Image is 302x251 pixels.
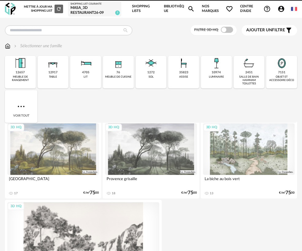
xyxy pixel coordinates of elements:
div: 35823 [179,71,188,75]
span: Centre d'aideHelp Circle Outline icon [240,4,271,13]
div: Provence grisaille [105,175,197,187]
div: 18 [112,191,115,195]
span: 75 [188,191,193,195]
span: filtre [246,28,285,33]
div: €/m² 00 [279,191,295,195]
div: Voir tout [5,90,37,123]
div: 10974 [212,71,221,75]
div: Sélectionner une famille [13,43,62,49]
span: Help Circle Outline icon [263,5,271,13]
div: Mettre à jour ma Shopping List [24,5,63,13]
span: Ajouter un [246,28,272,32]
div: 13 [210,191,213,195]
div: 17 [14,191,18,195]
img: svg+xml;base64,PHN2ZyB3aWR0aD0iMTYiIGhlaWdodD0iMTciIHZpZXdCb3g9IjAgMCAxNiAxNyIgZmlsbD0ibm9uZSIgeG... [5,43,10,49]
img: fr [291,6,297,12]
img: Salle%20de%20bain.png [242,56,256,71]
img: Meuble%20de%20rangement.png [13,56,28,71]
img: Sol.png [144,56,158,71]
div: 3D HQ [203,124,220,131]
a: 3D HQ [GEOGRAPHIC_DATA] 17 €/m²7500 [5,121,101,199]
img: Miroir.png [274,56,289,71]
div: 7151 [278,71,285,75]
span: Filtre 3D HQ [194,28,218,32]
div: Shopping List courante [70,2,119,6]
div: table [49,75,57,79]
div: 2451 [245,71,253,75]
img: Literie.png [78,56,93,71]
div: salle de bain hammam toilettes [236,75,263,86]
button: Ajouter unfiltre Filter icon [242,25,297,36]
a: Shopping List courante MASA_3D RESTAURANT26-09 2 [70,2,119,15]
div: €/m² 00 [83,191,99,195]
span: Account Circle icon [277,5,285,13]
img: Rangement.png [111,56,126,71]
div: luminaire [209,75,224,79]
span: Heart Outline icon [226,5,233,13]
div: 3D HQ [8,203,24,210]
div: 4705 [82,71,89,75]
div: 3D HQ [8,124,24,131]
img: more.7b13dc1.svg [16,102,26,111]
img: svg+xml;base64,PHN2ZyB3aWR0aD0iMTYiIGhlaWdodD0iMTYiIHZpZXdCb3g9IjAgMCAxNiAxNiIgZmlsbD0ibm9uZSIgeG... [13,43,18,49]
img: OXP [5,3,16,15]
div: La biche au bois vert [203,175,295,187]
img: Assise.png [176,56,191,71]
div: €/m² 00 [181,191,197,195]
span: 75 [90,191,95,195]
div: assise [179,75,188,79]
span: Refresh icon [56,7,62,10]
div: [GEOGRAPHIC_DATA] [7,175,99,187]
span: Account Circle icon [277,5,288,13]
div: meuble de rangement [7,75,34,82]
div: lit [84,75,88,79]
span: Magnify icon [187,5,195,13]
div: MASA_3D RESTAURANT26-09 [70,6,119,15]
div: sol [149,75,154,79]
div: meuble de cuisine [105,75,131,79]
img: Luminaire.png [209,56,224,71]
div: 12657 [16,71,25,75]
div: 1272 [147,71,155,75]
div: 12917 [48,71,58,75]
span: 75 [285,191,291,195]
a: 3D HQ Provence grisaille 18 €/m²7500 [103,121,199,199]
div: 3D HQ [105,124,122,131]
div: objet et accessoire déco [268,75,295,82]
span: 2 [115,10,120,15]
a: 3D HQ La biche au bois vert 13 €/m²7500 [201,121,297,199]
div: 76 [116,71,120,75]
img: Table.png [46,56,60,71]
span: Filter icon [285,27,293,34]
